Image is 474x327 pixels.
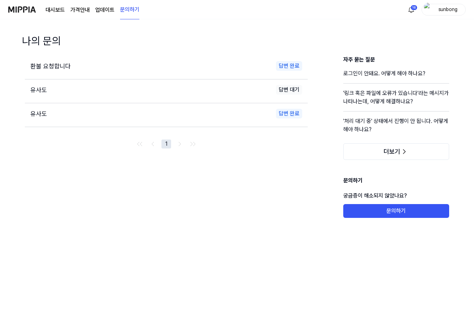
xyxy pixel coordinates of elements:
[422,4,466,16] button: profilesunbong
[30,86,47,94] span: 유사도
[120,0,139,19] a: 문의하기
[343,143,450,160] button: 더보기
[424,3,432,17] img: profile
[276,61,302,71] div: 답변 완료
[343,176,450,187] h1: 문의하기
[161,140,171,148] button: 1
[343,204,450,218] button: 문의하기
[434,6,461,13] div: sunbong
[406,4,417,15] button: 알림16
[343,56,450,64] h3: 자주 묻는 질문
[343,89,450,111] a: '링크 혹은 파일에 오류가 있습니다'라는 메시지가 나타나는데, 어떻게 해결하나요?
[343,148,450,155] a: 더보기
[70,6,90,14] button: 가격안내
[46,6,65,14] a: 대시보드
[343,208,450,214] a: 문의하기
[22,33,61,49] h1: 나의 문의
[411,5,417,10] div: 16
[30,110,47,117] span: 유사도
[95,6,115,14] a: 업데이트
[343,117,450,139] a: '처리 대기 중' 상태에서 진행이 안 됩니다. 어떻게 해야 하나요?
[384,148,400,155] span: 더보기
[343,69,450,83] a: 로그인이 안돼요. 어떻게 해야 하나요?
[276,109,302,118] div: 답변 완료
[343,187,450,204] p: 궁금증이 해소되지 않았나요?
[407,6,415,14] img: 알림
[30,62,71,70] span: 환불 요청합니다
[276,85,302,95] div: 답변 대기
